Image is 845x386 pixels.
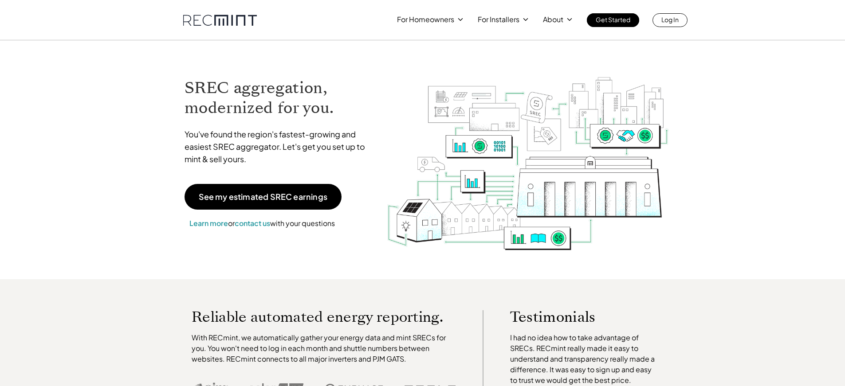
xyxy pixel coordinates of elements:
h1: SREC aggregation, modernized for you. [185,78,373,118]
a: contact us [235,218,270,228]
p: I had no idea how to take advantage of SRECs. RECmint really made it easy to understand and trans... [510,332,659,386]
p: You've found the region's fastest-growing and easiest SREC aggregator. Let's get you set up to mi... [185,128,373,165]
p: Reliable automated energy reporting. [192,310,456,324]
p: With RECmint, we automatically gather your energy data and mint SRECs for you. You won't need to ... [192,332,456,364]
p: For Installers [478,13,519,26]
p: Log In [661,13,679,26]
a: Log In [652,13,688,27]
p: For Homeowners [397,13,454,26]
p: Testimonials [510,310,642,324]
a: Get Started [587,13,639,27]
p: See my estimated SREC earnings [199,193,327,201]
p: About [543,13,563,26]
p: Get Started [596,13,630,26]
img: RECmint value cycle [386,54,669,253]
a: Learn more [189,218,228,228]
p: or with your questions [185,218,340,229]
a: See my estimated SREC earnings [185,184,342,210]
